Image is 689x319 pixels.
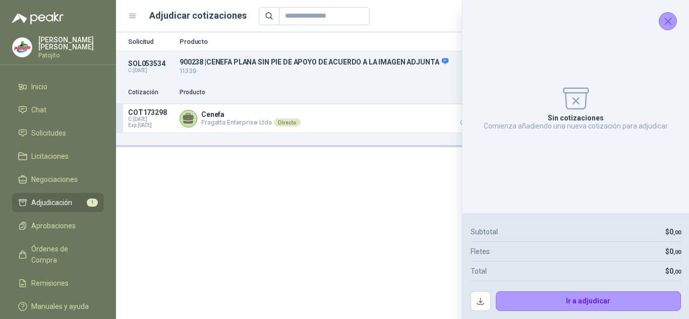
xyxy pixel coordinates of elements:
[201,110,301,118] p: Cenefa
[38,52,104,58] p: Patojito
[180,38,532,45] p: Producto
[12,216,104,235] a: Aprobaciones
[12,147,104,166] a: Licitaciones
[38,36,104,50] p: [PERSON_NAME] [PERSON_NAME]
[673,269,681,275] span: ,00
[180,67,532,76] p: 11339
[128,122,174,129] span: Exp: [DATE]
[128,88,174,97] p: Cotización
[12,297,104,316] a: Manuales y ayuda
[12,239,104,270] a: Órdenes de Compra
[128,116,174,122] span: C: [DATE]
[128,68,174,74] p: C: [DATE]
[673,249,681,256] span: ,00
[471,266,487,277] p: Total
[496,291,681,311] button: Ir a adjudicar
[12,170,104,189] a: Negociaciones
[445,120,495,125] span: Crédito 30 días
[31,174,78,185] span: Negociaciones
[484,122,668,130] p: Comienza añadiendo una nueva cotización para adjudicar
[31,301,89,312] span: Manuales y ayuda
[31,278,69,289] span: Remisiones
[12,274,104,293] a: Remisiones
[31,104,46,115] span: Chat
[12,193,104,212] a: Adjudicación1
[31,220,76,231] span: Aprobaciones
[669,228,681,236] span: 0
[471,226,498,237] p: Subtotal
[665,266,681,277] p: $
[128,38,174,45] p: Solicitud
[87,199,98,207] span: 1
[31,197,72,208] span: Adjudicación
[12,100,104,119] a: Chat
[180,57,532,67] p: 900238 | CENEFA PLANA SIN PIE DE APOYO DE ACUERDO A LA IMAGEN ADJUNTA
[445,88,495,97] p: Precio
[128,108,174,116] p: COT173298
[31,81,47,92] span: Inicio
[12,123,104,143] a: Solicitudes
[445,108,495,125] p: $ 2.534.700
[201,118,301,126] p: Fragatta Enterprise Ltda
[180,88,439,97] p: Producto
[548,114,604,122] p: Sin cotizaciones
[31,243,94,266] span: Órdenes de Compra
[31,127,66,139] span: Solicitudes
[12,12,64,24] img: Logo peakr
[149,9,247,23] h1: Adjudicar cotizaciones
[673,229,681,236] span: ,00
[13,38,32,57] img: Company Logo
[471,246,490,257] p: Fletes
[128,59,174,68] p: SOL053534
[669,267,681,275] span: 0
[31,151,69,162] span: Licitaciones
[669,247,681,256] span: 0
[274,118,301,126] div: Directo
[665,246,681,257] p: $
[12,77,104,96] a: Inicio
[665,226,681,237] p: $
